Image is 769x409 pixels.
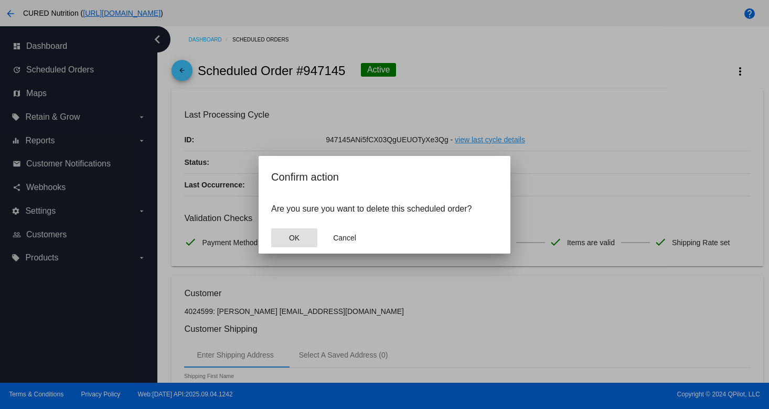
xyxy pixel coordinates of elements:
span: OK [289,234,300,242]
button: Close dialog [271,228,317,247]
span: Cancel [333,234,356,242]
button: Close dialog [322,228,368,247]
h2: Confirm action [271,169,498,185]
p: Are you sure you want to delete this scheduled order? [271,204,498,214]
